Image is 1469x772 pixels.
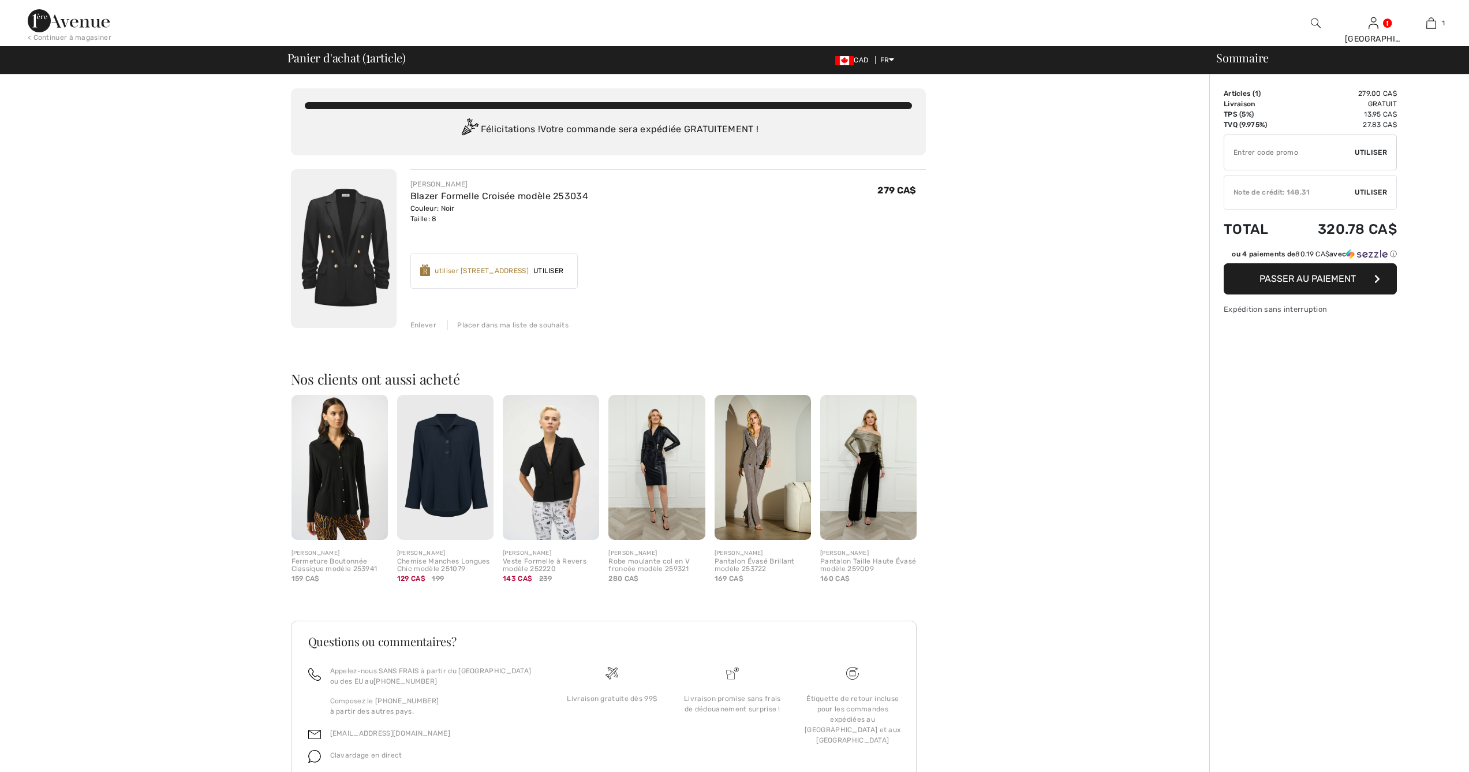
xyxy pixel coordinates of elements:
div: [GEOGRAPHIC_DATA] [1345,33,1401,45]
div: Veste Formelle à Revers modèle 252220 [503,558,599,574]
a: Se connecter [1369,17,1378,28]
div: ou 4 paiements de avec [1232,249,1397,259]
span: Utiliser [1355,187,1387,197]
img: Robe moulante col en V froncée modèle 259321 [608,395,705,540]
img: Livraison gratuite dès 99$ [846,667,859,680]
div: [PERSON_NAME] [291,549,388,558]
div: ou 4 paiements de80.19 CA$avecSezzle Cliquez pour en savoir plus sur Sezzle [1224,249,1397,263]
button: Passer au paiement [1224,263,1397,294]
p: Appelez-nous SANS FRAIS à partir du [GEOGRAPHIC_DATA] ou des EU au [330,666,539,687]
span: 143 CA$ [503,575,532,583]
div: [PERSON_NAME] [410,179,588,189]
div: Livraison gratuite dès 99$ [561,693,663,704]
td: 279.00 CA$ [1286,88,1397,99]
img: call [308,668,321,681]
td: Total [1224,210,1286,249]
span: Utiliser [529,266,568,276]
td: 320.78 CA$ [1286,210,1397,249]
input: Code promo [1224,135,1355,170]
div: utiliser [STREET_ADDRESS] [435,266,529,276]
span: 129 CA$ [397,575,425,583]
div: Note de crédit: 148.31 [1224,187,1355,197]
div: Robe moulante col en V froncée modèle 259321 [608,558,705,574]
img: recherche [1311,16,1321,30]
span: 1 [1442,18,1445,28]
img: Livraison promise sans frais de dédouanement surprise&nbsp;! [726,667,739,680]
img: email [308,728,321,741]
img: chat [308,750,321,763]
td: TPS (5%) [1224,109,1286,120]
div: Placer dans ma liste de souhaits [447,320,569,330]
span: 239 [539,573,552,584]
span: 159 CA$ [291,575,320,583]
div: Pantalon Taille Haute Évasé modèle 259009 [820,558,917,574]
span: 1 [366,49,370,64]
td: Livraison [1224,99,1286,109]
img: Fermeture Boutonnée Classique modèle 253941 [291,395,388,540]
div: Enlever [410,320,436,330]
a: [EMAIL_ADDRESS][DOMAIN_NAME] [330,729,450,737]
td: 27.83 CA$ [1286,120,1397,130]
span: FR [880,56,895,64]
div: Fermeture Boutonnée Classique modèle 253941 [291,558,388,574]
div: < Continuer à magasiner [28,32,111,43]
span: 199 [432,573,444,584]
div: [PERSON_NAME] [820,549,917,558]
td: Gratuit [1286,99,1397,109]
div: Sommaire [1202,52,1462,64]
img: Mon panier [1426,16,1436,30]
img: Congratulation2.svg [458,118,481,141]
a: Blazer Formelle Croisée modèle 253034 [410,191,588,202]
img: Reward-Logo.svg [420,264,431,276]
h3: Questions ou commentaires? [308,636,899,647]
img: Pantalon Taille Haute Évasé modèle 259009 [820,395,917,540]
div: Étiquette de retour incluse pour les commandes expédiées au [GEOGRAPHIC_DATA] et aux [GEOGRAPHIC_... [802,693,903,745]
span: Panier d'achat ( article) [287,52,406,64]
a: [PHONE_NUMBER] [373,677,437,685]
img: Blazer Formelle Croisée modèle 253034 [291,169,397,328]
div: Pantalon Évasé Brillant modèle 253722 [715,558,811,574]
span: 80.19 CA$ [1295,250,1329,258]
div: Expédition sans interruption [1224,304,1397,315]
div: [PERSON_NAME] [608,549,705,558]
h2: Nos clients ont aussi acheté [291,372,926,386]
td: Articles ( ) [1224,88,1286,99]
span: Clavardage en direct [330,751,402,759]
span: Passer au paiement [1259,273,1356,284]
div: Livraison promise sans frais de dédouanement surprise ! [682,693,783,714]
img: Pantalon Évasé Brillant modèle 253722 [715,395,811,540]
p: Composez le [PHONE_NUMBER] à partir des autres pays. [330,696,539,717]
img: Livraison gratuite dès 99$ [605,667,618,680]
td: 13.95 CA$ [1286,109,1397,120]
div: [PERSON_NAME] [397,549,494,558]
img: Canadian Dollar [835,56,854,65]
div: [PERSON_NAME] [715,549,811,558]
div: Félicitations ! Votre commande sera expédiée GRATUITEMENT ! [305,118,912,141]
td: TVQ (9.975%) [1224,120,1286,130]
img: Chemise Manches Longues Chic modèle 251079 [397,395,494,540]
div: Chemise Manches Longues Chic modèle 251079 [397,558,494,574]
span: 280 CA$ [608,575,638,583]
span: 169 CA$ [715,575,743,583]
img: Veste Formelle à Revers modèle 252220 [503,395,599,540]
span: 160 CA$ [820,575,850,583]
span: CAD [835,56,873,64]
div: Couleur: Noir Taille: 8 [410,203,588,224]
div: [PERSON_NAME] [503,549,599,558]
span: Utiliser [1355,147,1387,158]
span: 279 CA$ [877,185,916,196]
a: 1 [1403,16,1459,30]
img: 1ère Avenue [28,9,110,32]
img: Sezzle [1346,249,1388,259]
img: Mes infos [1369,16,1378,30]
span: 1 [1255,89,1258,98]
